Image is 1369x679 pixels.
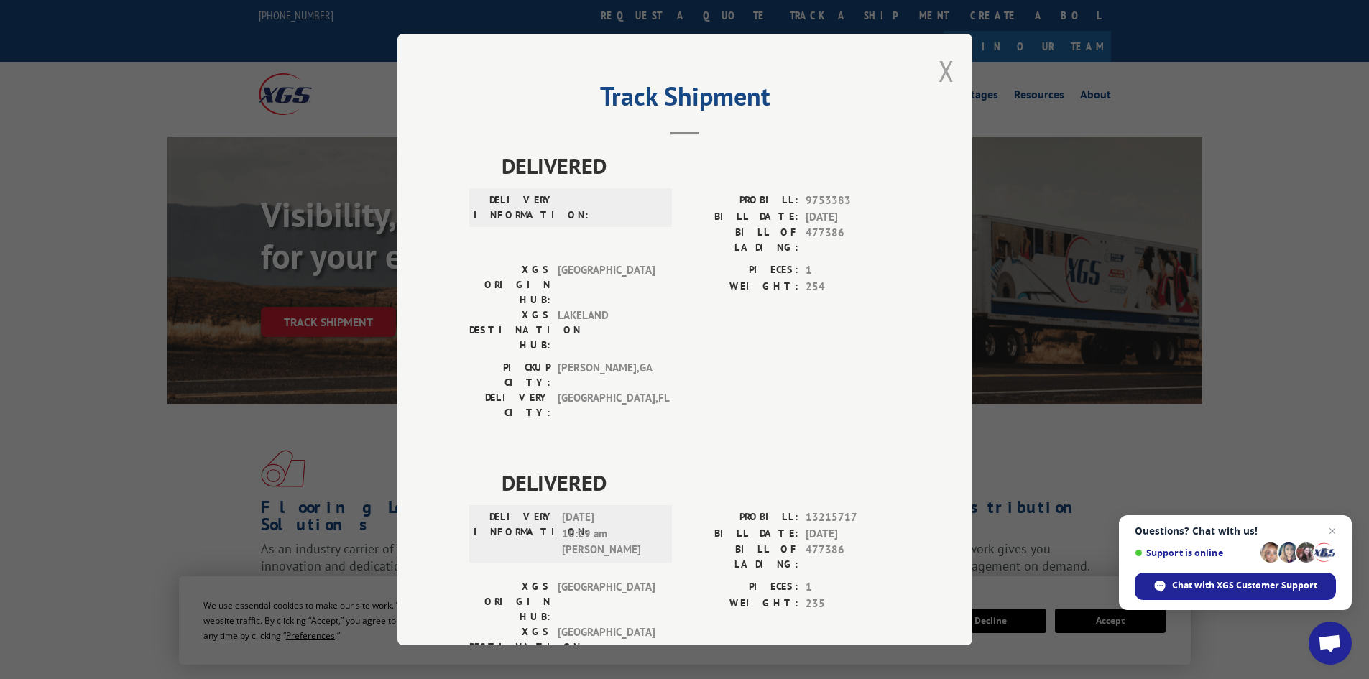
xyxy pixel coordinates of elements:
[685,542,798,572] label: BILL OF LADING:
[562,509,659,558] span: [DATE] 10:29 am [PERSON_NAME]
[558,360,655,390] span: [PERSON_NAME] , GA
[474,509,555,558] label: DELIVERY INFORMATION:
[939,52,954,90] button: Close modal
[806,225,900,255] span: 477386
[806,526,900,542] span: [DATE]
[685,225,798,255] label: BILL OF LADING:
[502,149,900,182] span: DELIVERED
[806,596,900,612] span: 235
[469,86,900,114] h2: Track Shipment
[558,390,655,420] span: [GEOGRAPHIC_DATA] , FL
[558,624,655,670] span: [GEOGRAPHIC_DATA]
[685,209,798,226] label: BILL DATE:
[469,390,550,420] label: DELIVERY CITY:
[806,542,900,572] span: 477386
[1135,548,1255,558] span: Support is online
[806,262,900,279] span: 1
[806,209,900,226] span: [DATE]
[1324,522,1341,540] span: Close chat
[469,262,550,308] label: XGS ORIGIN HUB:
[469,360,550,390] label: PICKUP CITY:
[685,579,798,596] label: PIECES:
[558,262,655,308] span: [GEOGRAPHIC_DATA]
[806,509,900,526] span: 13215717
[806,279,900,295] span: 254
[806,579,900,596] span: 1
[1135,525,1336,537] span: Questions? Chat with us!
[474,193,555,223] label: DELIVERY INFORMATION:
[558,579,655,624] span: [GEOGRAPHIC_DATA]
[685,596,798,612] label: WEIGHT:
[685,279,798,295] label: WEIGHT:
[685,509,798,526] label: PROBILL:
[469,579,550,624] label: XGS ORIGIN HUB:
[685,262,798,279] label: PIECES:
[685,526,798,542] label: BILL DATE:
[469,308,550,353] label: XGS DESTINATION HUB:
[1172,579,1317,592] span: Chat with XGS Customer Support
[685,193,798,209] label: PROBILL:
[558,308,655,353] span: LAKELAND
[1135,573,1336,600] div: Chat with XGS Customer Support
[806,193,900,209] span: 9753383
[469,624,550,670] label: XGS DESTINATION HUB:
[502,466,900,499] span: DELIVERED
[1309,622,1352,665] div: Open chat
